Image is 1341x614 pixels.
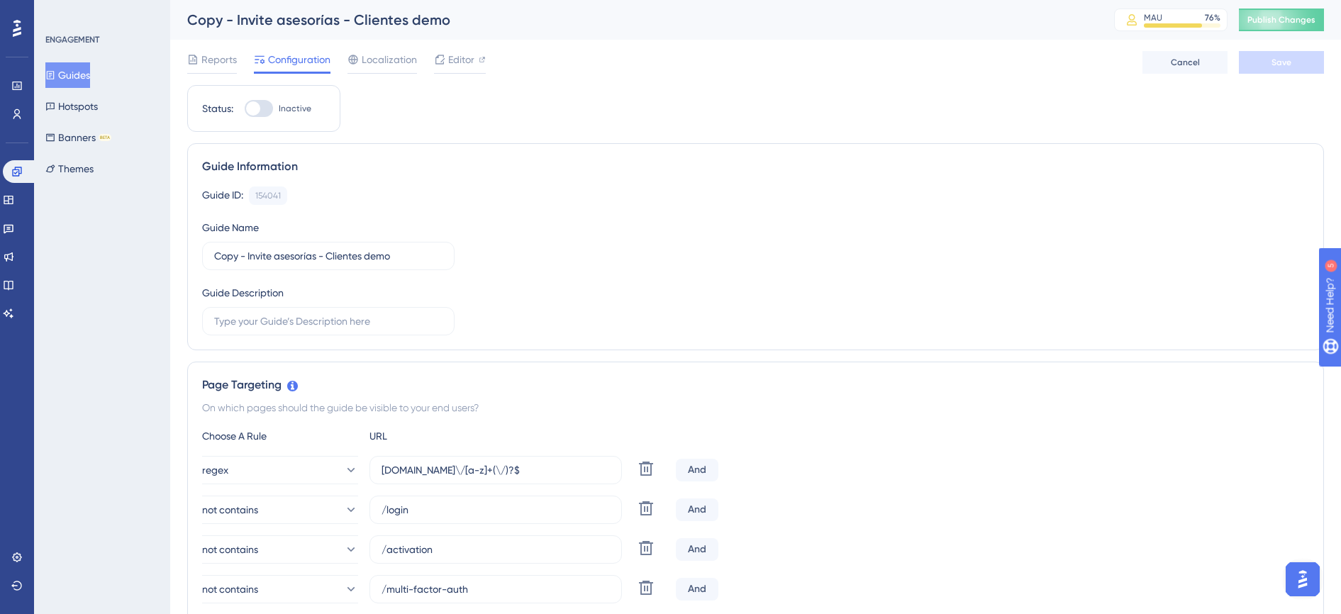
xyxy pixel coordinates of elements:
div: And [676,459,718,481]
div: URL [369,428,525,445]
input: yourwebsite.com/path [382,502,610,518]
button: not contains [202,496,358,524]
input: yourwebsite.com/path [382,542,610,557]
div: On which pages should the guide be visible to your end users? [202,399,1309,416]
span: Configuration [268,51,330,68]
div: And [676,538,718,561]
button: Publish Changes [1239,9,1324,31]
button: not contains [202,535,358,564]
span: Inactive [279,103,311,114]
span: not contains [202,581,258,598]
div: Copy - Invite asesorías - Clientes demo [187,10,1079,30]
button: regex [202,456,358,484]
span: Publish Changes [1247,14,1315,26]
input: yourwebsite.com/path [382,462,610,478]
div: Page Targeting [202,376,1309,393]
div: 154041 [255,190,281,201]
button: Guides [45,62,90,88]
span: Need Help? [33,4,89,21]
div: Guide Name [202,219,259,236]
span: not contains [202,501,258,518]
div: BETA [99,134,111,141]
div: Guide Information [202,158,1309,175]
input: yourwebsite.com/path [382,581,610,597]
div: And [676,578,718,601]
iframe: UserGuiding AI Assistant Launcher [1281,558,1324,601]
span: Reports [201,51,237,68]
span: not contains [202,541,258,558]
button: Hotspots [45,94,98,119]
span: regex [202,462,228,479]
div: MAU [1144,12,1162,23]
button: Save [1239,51,1324,74]
div: Guide Description [202,284,284,301]
input: Type your Guide’s Description here [214,313,443,329]
span: Cancel [1171,57,1200,68]
div: 76 % [1205,12,1220,23]
div: 5 [99,7,103,18]
button: Themes [45,156,94,182]
button: BannersBETA [45,125,111,150]
div: Status: [202,100,233,117]
span: Editor [448,51,474,68]
div: ENGAGEMENT [45,34,99,45]
div: Choose A Rule [202,428,358,445]
button: Cancel [1142,51,1228,74]
input: Type your Guide’s Name here [214,248,443,264]
button: not contains [202,575,358,603]
div: Guide ID: [202,186,243,205]
div: And [676,498,718,521]
span: Localization [362,51,417,68]
span: Save [1272,57,1291,68]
